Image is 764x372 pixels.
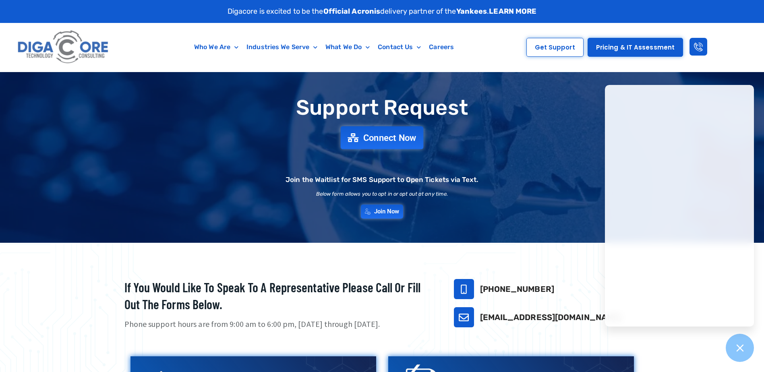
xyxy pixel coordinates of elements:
[15,27,112,68] img: Digacore logo 1
[489,7,536,16] a: LEARN MORE
[454,279,474,299] a: 732-646-5725
[374,38,425,56] a: Contact Us
[480,312,622,322] a: [EMAIL_ADDRESS][DOMAIN_NAME]
[596,44,675,50] span: Pricing & IT Assessment
[605,85,754,327] iframe: Chatgenie Messenger
[124,318,434,330] p: Phone support hours are from 9:00 am to 6:00 pm, [DATE] through [DATE].
[321,38,374,56] a: What We Do
[190,38,242,56] a: Who We Are
[480,284,554,294] a: [PHONE_NUMBER]
[323,7,381,16] strong: Official Acronis
[374,209,400,215] span: Join Now
[363,133,416,142] span: Connect Now
[535,44,575,50] span: Get Support
[456,7,487,16] strong: Yankees
[454,307,474,327] a: support@digacore.com
[425,38,458,56] a: Careers
[286,176,478,183] h2: Join the Waitlist for SMS Support to Open Tickets via Text.
[104,96,660,119] h1: Support Request
[588,38,683,57] a: Pricing & IT Assessment
[242,38,321,56] a: Industries We Serve
[316,191,448,196] h2: Below form allows you to opt in or opt out at any time.
[228,6,537,17] p: Digacore is excited to be the delivery partner of the .
[150,38,498,56] nav: Menu
[341,126,424,149] a: Connect Now
[361,205,404,219] a: Join Now
[526,38,584,57] a: Get Support
[124,279,434,312] h2: If you would like to speak to a representative please call or fill out the forms below.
